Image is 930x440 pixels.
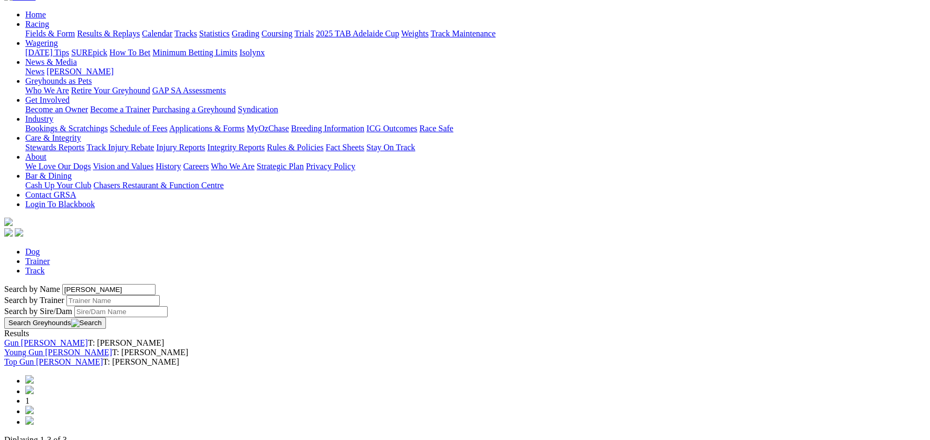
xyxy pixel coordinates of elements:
[25,143,926,152] div: Care & Integrity
[366,143,415,152] a: Stay On Track
[62,284,156,295] input: Search by Greyhound name
[211,162,255,171] a: Who We Are
[25,181,91,190] a: Cash Up Your Club
[25,76,92,85] a: Greyhounds as Pets
[4,218,13,226] img: logo-grsa-white.png
[431,29,496,38] a: Track Maintenance
[25,124,108,133] a: Bookings & Scratchings
[25,67,926,76] div: News & Media
[71,86,150,95] a: Retire Your Greyhound
[25,124,926,133] div: Industry
[366,124,417,133] a: ICG Outcomes
[175,29,197,38] a: Tracks
[419,124,453,133] a: Race Safe
[4,348,112,357] a: Young Gun [PERSON_NAME]
[267,143,324,152] a: Rules & Policies
[156,143,205,152] a: Injury Reports
[4,317,106,329] button: Search Greyhounds
[183,162,209,171] a: Careers
[326,143,364,152] a: Fact Sheets
[25,48,926,57] div: Wagering
[4,338,926,348] div: T: [PERSON_NAME]
[25,29,75,38] a: Fields & Form
[4,228,13,237] img: facebook.svg
[199,29,230,38] a: Statistics
[25,29,926,38] div: Racing
[401,29,429,38] a: Weights
[25,57,77,66] a: News & Media
[25,416,34,425] img: chevrons-right-pager-blue.svg
[74,306,168,317] input: Search by Sire/Dam name
[261,29,293,38] a: Coursing
[93,181,224,190] a: Chasers Restaurant & Function Centre
[4,357,103,366] a: Top Gun [PERSON_NAME]
[291,124,364,133] a: Breeding Information
[110,48,151,57] a: How To Bet
[71,319,102,327] img: Search
[247,124,289,133] a: MyOzChase
[4,329,926,338] div: Results
[4,285,60,294] label: Search by Name
[93,162,153,171] a: Vision and Values
[25,86,69,95] a: Who We Are
[15,228,23,237] img: twitter.svg
[316,29,399,38] a: 2025 TAB Adelaide Cup
[25,406,34,414] img: chevron-right-pager-blue.svg
[25,86,926,95] div: Greyhounds as Pets
[25,48,69,57] a: [DATE] Tips
[90,105,150,114] a: Become a Trainer
[25,152,46,161] a: About
[169,124,245,133] a: Applications & Forms
[25,133,81,142] a: Care & Integrity
[25,190,76,199] a: Contact GRSA
[257,162,304,171] a: Strategic Plan
[25,266,45,275] a: Track
[25,67,44,76] a: News
[25,375,34,384] img: chevrons-left-pager-blue.svg
[25,396,30,405] span: 1
[25,114,53,123] a: Industry
[25,247,40,256] a: Dog
[238,105,278,114] a: Syndication
[110,124,167,133] a: Schedule of Fees
[25,143,84,152] a: Stewards Reports
[239,48,265,57] a: Isolynx
[4,307,72,316] label: Search by Sire/Dam
[77,29,140,38] a: Results & Replays
[25,10,46,19] a: Home
[4,296,64,305] label: Search by Trainer
[25,386,34,394] img: chevron-left-pager-blue.svg
[25,257,50,266] a: Trainer
[156,162,181,171] a: History
[25,19,49,28] a: Racing
[294,29,314,38] a: Trials
[207,143,265,152] a: Integrity Reports
[25,200,95,209] a: Login To Blackbook
[66,295,160,306] input: Search by Trainer name
[25,105,88,114] a: Become an Owner
[71,48,107,57] a: SUREpick
[142,29,172,38] a: Calendar
[86,143,154,152] a: Track Injury Rebate
[4,357,926,367] div: T: [PERSON_NAME]
[306,162,355,171] a: Privacy Policy
[152,105,236,114] a: Purchasing a Greyhound
[4,348,926,357] div: T: [PERSON_NAME]
[25,162,91,171] a: We Love Our Dogs
[232,29,259,38] a: Grading
[25,38,58,47] a: Wagering
[46,67,113,76] a: [PERSON_NAME]
[25,171,72,180] a: Bar & Dining
[25,181,926,190] div: Bar & Dining
[25,105,926,114] div: Get Involved
[25,95,70,104] a: Get Involved
[25,162,926,171] div: About
[152,86,226,95] a: GAP SA Assessments
[152,48,237,57] a: Minimum Betting Limits
[4,338,88,347] a: Gun [PERSON_NAME]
